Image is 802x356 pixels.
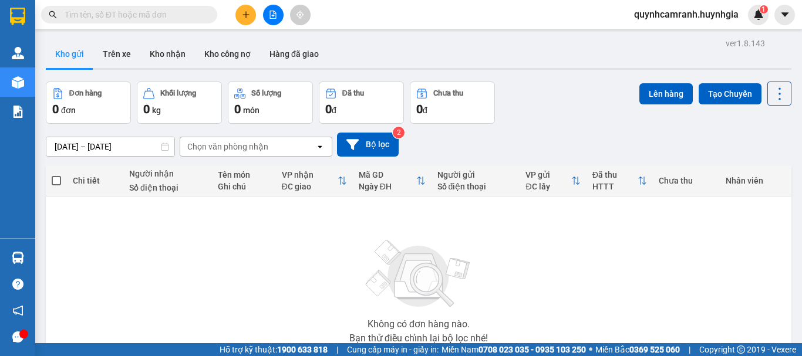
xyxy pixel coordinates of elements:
[442,343,586,356] span: Miền Nam
[12,47,24,59] img: warehouse-icon
[12,76,24,89] img: warehouse-icon
[423,106,427,115] span: đ
[46,40,93,68] button: Kho gửi
[587,165,653,196] th: Toggle SortBy
[525,182,571,191] div: ĐC lấy
[659,176,713,185] div: Chưa thu
[520,165,586,196] th: Toggle SortBy
[269,11,277,19] span: file-add
[337,133,399,157] button: Bộ lọc
[46,137,174,156] input: Select a date range.
[625,7,748,22] span: quynhcamranh.huynhgia
[277,345,328,354] strong: 1900 633 818
[525,170,571,179] div: VP gửi
[319,82,404,124] button: Đã thu0đ
[315,142,325,151] svg: open
[137,82,222,124] button: Khối lượng0kg
[235,5,256,25] button: plus
[12,106,24,118] img: solution-icon
[49,11,57,19] span: search
[416,102,423,116] span: 0
[737,345,745,354] span: copyright
[592,182,638,191] div: HTTT
[592,170,638,179] div: Đã thu
[12,279,23,290] span: question-circle
[228,82,313,124] button: Số lượng0món
[410,82,495,124] button: Chưa thu0đ
[629,345,680,354] strong: 0369 525 060
[65,8,203,21] input: Tìm tên, số ĐT hoặc mã đơn
[353,165,432,196] th: Toggle SortBy
[760,5,768,13] sup: 1
[478,345,586,354] strong: 0708 023 035 - 0935 103 250
[437,182,514,191] div: Số điện thoại
[276,165,353,196] th: Toggle SortBy
[218,170,270,179] div: Tên món
[595,343,680,356] span: Miền Bắc
[152,106,161,115] span: kg
[12,305,23,316] span: notification
[12,331,23,343] span: message
[780,9,790,20] span: caret-down
[639,83,693,104] button: Lên hàng
[359,170,416,179] div: Mã GD
[359,182,416,191] div: Ngày ĐH
[46,82,131,124] button: Đơn hàng0đơn
[242,11,250,19] span: plus
[360,233,477,315] img: svg+xml;base64,PHN2ZyBjbGFzcz0ibGlzdC1wbHVnX19zdmciIHhtbG5zPSJodHRwOi8vd3d3LnczLm9yZy8yMDAwL3N2Zy...
[336,343,338,356] span: |
[12,252,24,264] img: warehouse-icon
[296,11,304,19] span: aim
[342,89,364,97] div: Đã thu
[761,5,766,13] span: 1
[243,106,260,115] span: món
[325,102,332,116] span: 0
[218,182,270,191] div: Ghi chú
[73,176,117,185] div: Chi tiết
[61,106,76,115] span: đơn
[726,176,786,185] div: Nhân viên
[129,169,206,178] div: Người nhận
[699,83,761,104] button: Tạo Chuyến
[282,182,338,191] div: ĐC giao
[195,40,260,68] button: Kho công nợ
[349,334,488,343] div: Bạn thử điều chỉnh lại bộ lọc nhé!
[93,40,140,68] button: Trên xe
[220,343,328,356] span: Hỗ trợ kỹ thuật:
[140,40,195,68] button: Kho nhận
[589,347,592,352] span: ⚪️
[282,170,338,179] div: VP nhận
[129,183,206,192] div: Số điện thoại
[433,89,463,97] div: Chưa thu
[187,141,268,152] div: Chọn văn phòng nhận
[290,5,311,25] button: aim
[332,106,336,115] span: đ
[160,89,196,97] div: Khối lượng
[263,5,284,25] button: file-add
[774,5,795,25] button: caret-down
[260,40,328,68] button: Hàng đã giao
[368,320,470,329] div: Không có đơn hàng nào.
[347,343,439,356] span: Cung cấp máy in - giấy in:
[52,102,59,116] span: 0
[753,9,764,20] img: icon-new-feature
[437,170,514,179] div: Người gửi
[10,8,25,25] img: logo-vxr
[143,102,150,116] span: 0
[251,89,281,97] div: Số lượng
[234,102,241,116] span: 0
[393,127,405,138] sup: 2
[726,37,765,50] div: ver 1.8.143
[69,89,102,97] div: Đơn hàng
[689,343,690,356] span: |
